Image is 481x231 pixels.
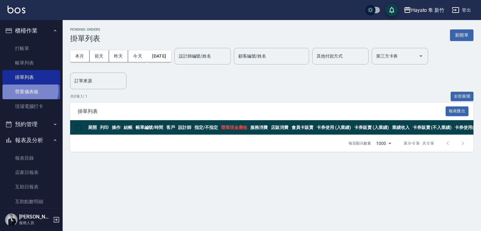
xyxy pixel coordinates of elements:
[147,50,171,62] button: [DATE]
[449,4,473,16] button: 登出
[128,50,147,62] button: 今天
[177,120,193,135] th: 設計師
[404,141,434,146] p: 第 0–0 筆 共 0 筆
[411,120,453,135] th: 卡券販賣 (不入業績)
[70,28,101,32] h2: Pending Orders
[3,23,60,39] button: 櫃檯作業
[3,116,60,132] button: 預約管理
[78,108,446,115] span: 掛單列表
[3,180,60,194] a: 互助日報表
[3,56,60,70] a: 帳單列表
[451,92,474,101] button: 全部展開
[390,120,411,135] th: 業績收入
[19,214,51,220] h5: [PERSON_NAME]
[98,120,110,135] th: 列印
[3,70,60,85] a: 掛單列表
[122,120,134,135] th: 結帳
[90,50,109,62] button: 前天
[70,94,87,99] p: 共 0 筆, 1 / 1
[3,151,60,165] a: 報表目錄
[3,132,60,148] button: 報表及分析
[290,120,315,135] th: 會員卡販賣
[249,120,269,135] th: 服務消費
[70,34,101,43] h3: 掛單列表
[450,32,473,38] a: 新開單
[401,4,447,17] button: Hayato 隼 新竹
[165,120,177,135] th: 客戶
[3,165,60,180] a: 店家日報表
[3,41,60,56] a: 打帳單
[3,85,60,99] a: 營業儀表板
[450,29,473,41] button: 新開單
[453,120,479,135] th: 卡券使用(-)
[269,120,290,135] th: 店販消費
[5,213,18,226] img: Person
[110,120,122,135] th: 操作
[411,6,444,14] div: Hayato 隼 新竹
[220,120,249,135] th: 營業現金應收
[446,108,469,114] a: 報表匯出
[193,120,220,135] th: 指定/不指定
[446,106,469,116] button: 報表匯出
[134,120,165,135] th: 帳單編號/時間
[86,120,98,135] th: 展開
[349,141,371,146] p: 每頁顯示數量
[3,194,60,209] a: 互助點數明細
[19,220,51,226] p: 服務人員
[416,51,426,61] button: Open
[374,135,394,152] div: 1000
[353,120,390,135] th: 卡券販賣 (入業績)
[315,120,353,135] th: 卡券使用 (入業績)
[3,99,60,114] a: 現場電腦打卡
[385,4,398,16] button: save
[109,50,128,62] button: 昨天
[8,6,25,13] img: Logo
[70,50,90,62] button: 本月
